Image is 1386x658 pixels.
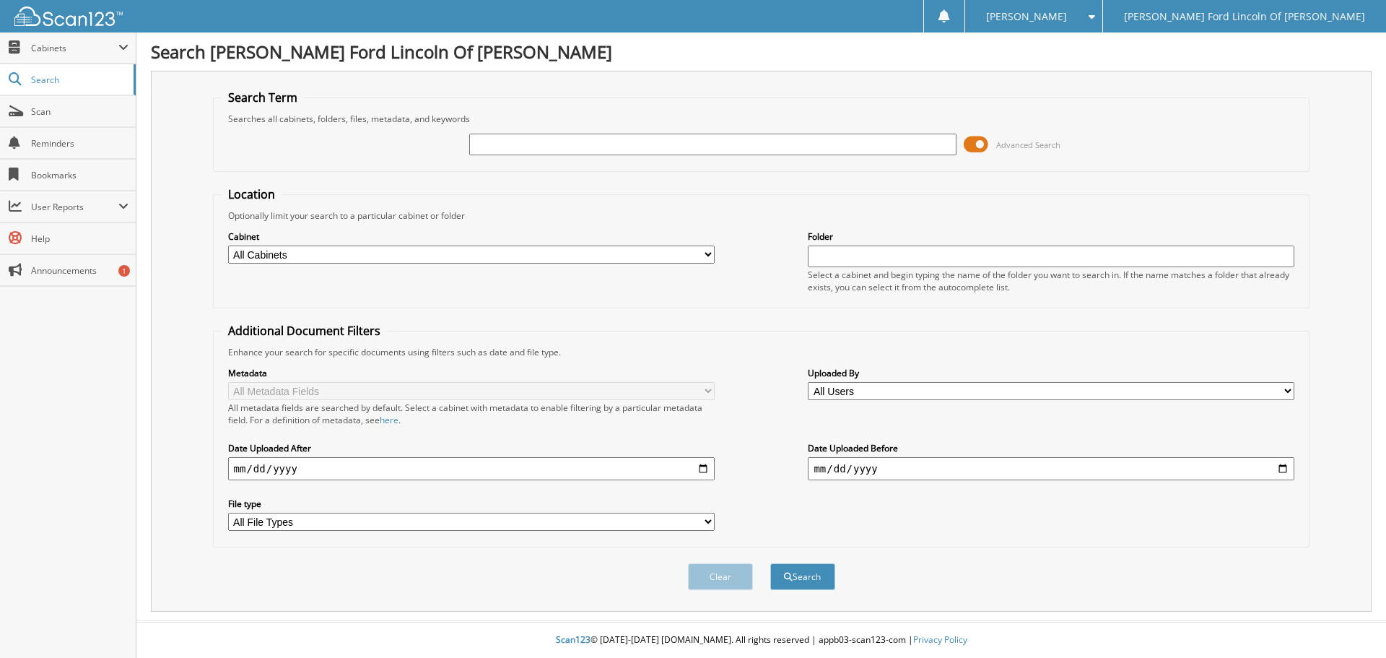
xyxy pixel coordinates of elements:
label: Metadata [228,367,715,379]
input: start [228,457,715,480]
span: Scan [31,105,128,118]
label: Uploaded By [808,367,1294,379]
span: Reminders [31,137,128,150]
img: scan123-logo-white.svg [14,7,123,26]
span: Scan123 [556,633,590,646]
legend: Location [221,186,282,202]
label: Date Uploaded Before [808,442,1294,454]
legend: Additional Document Filters [221,323,388,339]
span: [PERSON_NAME] [986,12,1067,21]
span: User Reports [31,201,118,213]
label: Folder [808,230,1294,243]
span: [PERSON_NAME] Ford Lincoln Of [PERSON_NAME] [1124,12,1365,21]
span: Search [31,74,126,86]
div: © [DATE]-[DATE] [DOMAIN_NAME]. All rights reserved | appb03-scan123-com | [136,623,1386,658]
button: Search [770,563,835,590]
span: Advanced Search [996,139,1060,150]
input: end [808,457,1294,480]
h1: Search [PERSON_NAME] Ford Lincoln Of [PERSON_NAME] [151,40,1372,64]
label: Date Uploaded After [228,442,715,454]
span: Cabinets [31,42,118,54]
div: Enhance your search for specific documents using filters such as date and file type. [221,346,1302,358]
span: Help [31,233,128,245]
div: Optionally limit your search to a particular cabinet or folder [221,209,1302,222]
div: 1 [118,265,130,277]
span: Bookmarks [31,169,128,181]
div: Select a cabinet and begin typing the name of the folder you want to search in. If the name match... [808,269,1294,293]
label: Cabinet [228,230,715,243]
button: Clear [688,563,753,590]
div: All metadata fields are searched by default. Select a cabinet with metadata to enable filtering b... [228,402,715,426]
label: File type [228,498,715,510]
span: Announcements [31,264,128,277]
div: Searches all cabinets, folders, files, metadata, and keywords [221,113,1302,125]
a: here [380,414,398,426]
a: Privacy Policy [913,633,967,646]
legend: Search Term [221,90,305,105]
